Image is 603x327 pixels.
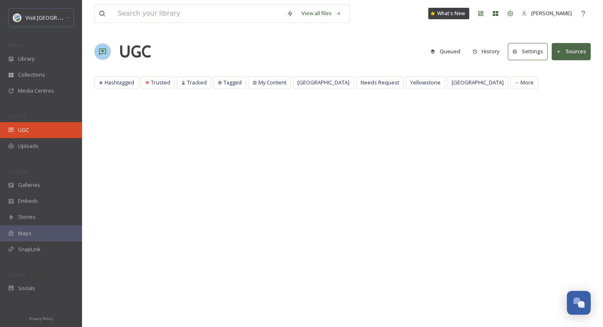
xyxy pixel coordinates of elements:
span: Socials [18,284,35,292]
span: Tagged [224,79,242,86]
button: History [468,43,504,59]
span: MEDIA [8,42,23,48]
span: Trusted [151,79,170,86]
span: UGC [18,126,29,134]
span: Hashtagged [105,79,134,86]
span: Privacy Policy [29,316,53,321]
span: Galleries [18,181,40,189]
span: SOCIALS [8,272,25,278]
span: SnapLink [18,245,41,253]
button: Queued [426,43,464,59]
span: Needs Request [361,79,399,86]
input: Search your library [114,5,283,23]
span: My Content [258,79,286,86]
a: What's New [428,8,469,19]
span: Stories [18,213,36,221]
a: Privacy Policy [29,313,53,323]
a: History [468,43,508,59]
span: [GEOGRAPHIC_DATA] [452,79,504,86]
span: Library [18,55,34,63]
span: Tracked [187,79,207,86]
span: [PERSON_NAME] [531,9,572,17]
span: COLLECT [8,114,26,120]
a: Settings [508,43,552,60]
img: download.png [13,14,21,22]
span: Collections [18,71,45,79]
a: Queued [426,43,468,59]
span: Maps [18,229,32,237]
a: UGC [119,39,151,64]
a: [PERSON_NAME] [518,5,576,21]
span: More [521,79,534,86]
span: [GEOGRAPHIC_DATA] [297,79,349,86]
button: Sources [552,43,591,60]
span: Uploads [18,142,39,150]
button: Open Chat [567,291,591,315]
span: WIDGETS [8,168,27,175]
span: Yellowstone [410,79,441,86]
a: View all files [297,5,345,21]
span: Embeds [18,197,38,205]
button: Settings [508,43,548,60]
span: Visit [GEOGRAPHIC_DATA] Parks [25,14,104,21]
span: Media Centres [18,87,54,95]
